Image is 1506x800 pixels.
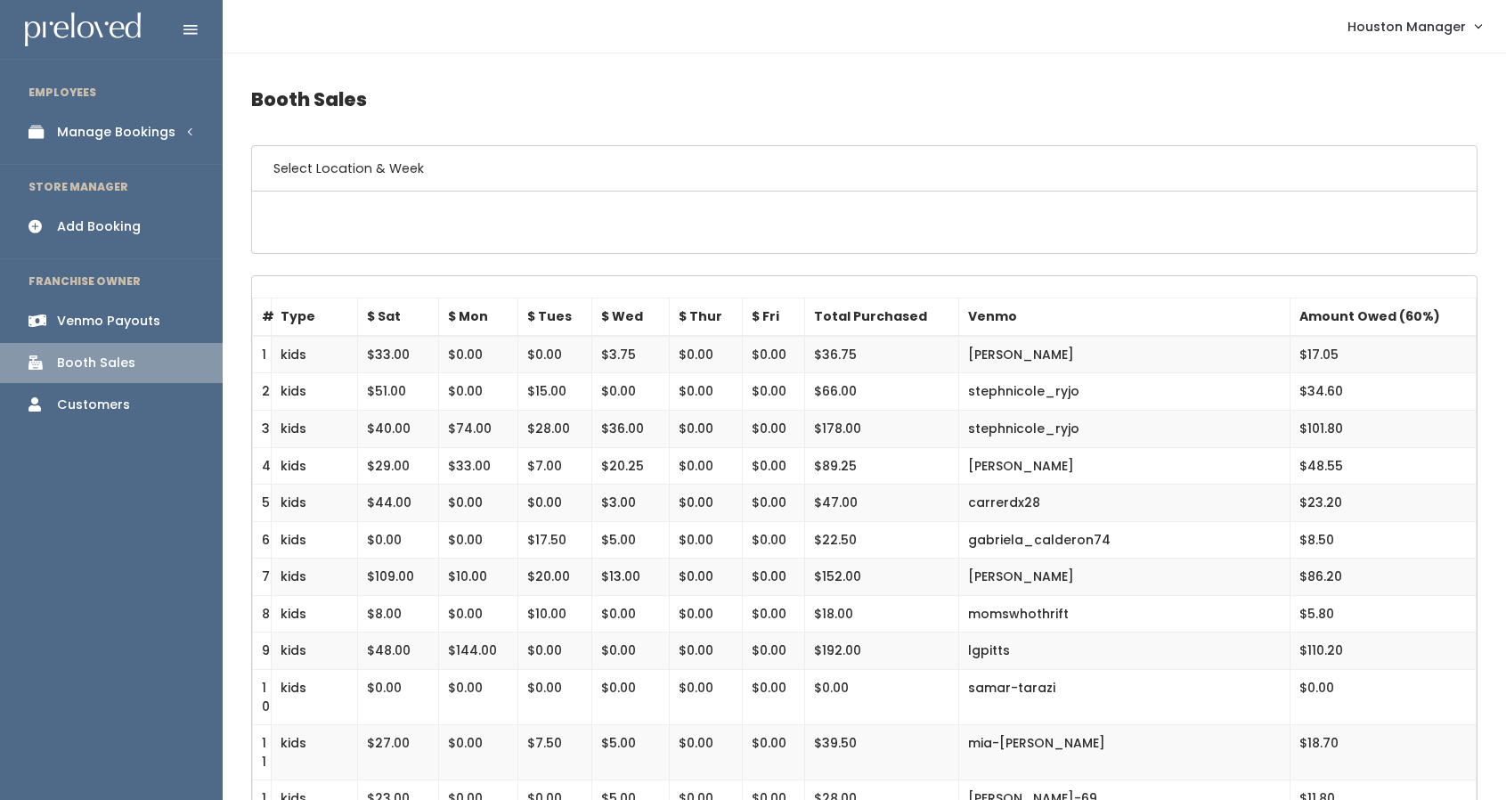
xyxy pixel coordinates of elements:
td: 4 [253,447,272,485]
th: $ Tues [518,298,592,336]
td: $0.00 [439,485,518,522]
td: $0.00 [669,447,742,485]
td: $40.00 [358,410,439,447]
td: $0.00 [742,373,804,411]
td: $89.25 [804,447,958,485]
td: 1 [253,336,272,373]
td: $0.00 [358,521,439,559]
td: mia-[PERSON_NAME] [958,725,1290,780]
span: Houston Manager [1347,17,1466,37]
td: $17.05 [1290,336,1476,373]
td: $0.00 [518,633,592,670]
td: $0.00 [518,485,592,522]
img: preloved logo [25,12,141,47]
td: $0.00 [669,725,742,780]
td: $0.00 [669,410,742,447]
td: $101.80 [1290,410,1476,447]
td: 11 [253,725,272,780]
td: 10 [253,669,272,724]
td: $0.00 [592,669,670,724]
td: $0.00 [439,373,518,411]
td: $48.55 [1290,447,1476,485]
th: # [253,298,272,336]
td: $0.00 [592,373,670,411]
td: $36.00 [592,410,670,447]
td: $8.00 [358,595,439,633]
td: $33.00 [358,336,439,373]
td: $0.00 [439,521,518,559]
td: 2 [253,373,272,411]
td: $0.00 [669,521,742,559]
td: $48.00 [358,633,439,670]
td: $0.00 [439,669,518,724]
td: $29.00 [358,447,439,485]
div: Add Booking [57,217,141,236]
td: $13.00 [592,559,670,596]
td: $0.00 [804,669,958,724]
td: $5.00 [592,521,670,559]
td: [PERSON_NAME] [958,559,1290,596]
td: $0.00 [742,595,804,633]
td: $17.50 [518,521,592,559]
th: $ Mon [439,298,518,336]
td: $0.00 [518,336,592,373]
td: $44.00 [358,485,439,522]
td: $10.00 [518,595,592,633]
td: $15.00 [518,373,592,411]
td: kids [272,595,358,633]
th: $ Fri [742,298,804,336]
td: kids [272,521,358,559]
td: $8.50 [1290,521,1476,559]
td: kids [272,559,358,596]
td: $33.00 [439,447,518,485]
td: $10.00 [439,559,518,596]
td: $0.00 [742,410,804,447]
td: $0.00 [439,725,518,780]
th: $ Sat [358,298,439,336]
td: kids [272,410,358,447]
td: kids [272,336,358,373]
td: $110.20 [1290,633,1476,670]
td: carrerdx28 [958,485,1290,522]
td: $144.00 [439,633,518,670]
th: Type [272,298,358,336]
td: 6 [253,521,272,559]
td: $47.00 [804,485,958,522]
td: $178.00 [804,410,958,447]
td: 9 [253,633,272,670]
div: Booth Sales [57,354,135,372]
td: kids [272,633,358,670]
div: Venmo Payouts [57,312,160,331]
td: $18.00 [804,595,958,633]
td: $28.00 [518,410,592,447]
td: stephnicole_ryjo [958,373,1290,411]
td: [PERSON_NAME] [958,447,1290,485]
td: $0.00 [669,336,742,373]
td: 8 [253,595,272,633]
td: $74.00 [439,410,518,447]
td: $0.00 [358,669,439,724]
td: $36.75 [804,336,958,373]
td: $39.50 [804,725,958,780]
td: $0.00 [669,373,742,411]
td: $0.00 [592,633,670,670]
td: momswhothrift [958,595,1290,633]
td: $0.00 [592,595,670,633]
td: $0.00 [669,485,742,522]
td: $0.00 [669,633,742,670]
td: 7 [253,559,272,596]
td: stephnicole_ryjo [958,410,1290,447]
td: $152.00 [804,559,958,596]
td: $22.50 [804,521,958,559]
td: $0.00 [1290,669,1476,724]
td: $27.00 [358,725,439,780]
td: $66.00 [804,373,958,411]
td: $0.00 [742,447,804,485]
td: $3.75 [592,336,670,373]
td: $0.00 [742,669,804,724]
td: $7.50 [518,725,592,780]
th: $ Wed [592,298,670,336]
td: $23.20 [1290,485,1476,522]
td: $0.00 [742,725,804,780]
th: $ Thur [669,298,742,336]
